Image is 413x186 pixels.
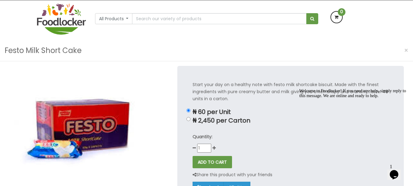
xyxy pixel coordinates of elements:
p: ₦ 60 per Unit [193,108,389,116]
img: FoodLocker [37,3,86,35]
span: × [404,46,408,55]
button: Close [401,44,411,57]
iframe: chat widget [297,86,407,158]
span: 0 [338,8,345,16]
iframe: chat widget [387,161,407,180]
h3: Festo Milk Short Cake [5,45,82,56]
input: Search our variety of products [132,13,306,24]
p: Share this product with your friends [193,171,272,178]
strong: Quantity: [193,134,212,140]
button: All Products [95,13,133,24]
input: ₦ 60 per Unit [186,108,190,112]
input: ₦ 2,450 per Carton [186,117,190,121]
span: Welcome to Foodlocker! If you need any help, simply reply to this message. We are online and read... [2,2,109,12]
p: Start your day on a healthy note with festo milk shortcake biscuit. Made with the finest ingredie... [193,81,389,102]
p: ₦ 2,450 per Carton [193,117,389,124]
button: ADD TO CART [193,156,232,168]
div: Welcome to Foodlocker! If you need any help, simply reply to this message. We are online and read... [2,2,112,12]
